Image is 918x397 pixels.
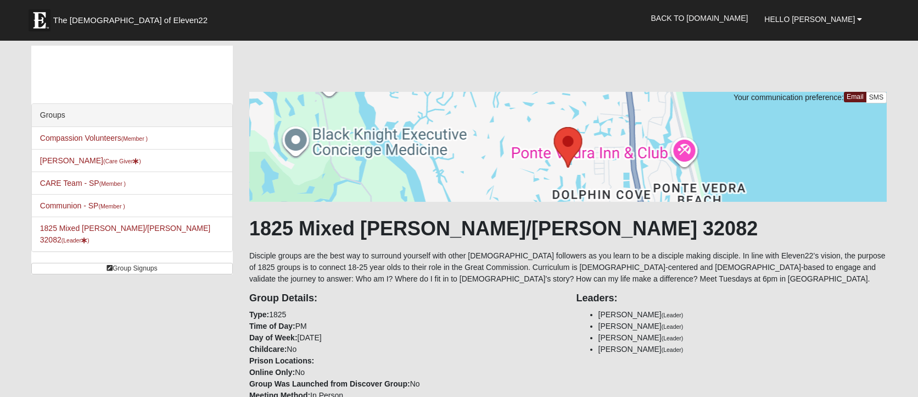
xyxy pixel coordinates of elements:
[662,335,684,341] small: (Leader)
[662,323,684,330] small: (Leader)
[598,309,887,321] li: [PERSON_NAME]
[31,263,233,274] a: Group Signups
[249,356,314,365] strong: Prison Locations:
[40,201,125,210] a: Communion - SP(Member )
[866,92,887,103] a: SMS
[844,92,866,102] a: Email
[53,15,208,26] span: The [DEMOGRAPHIC_DATA] of Eleven22
[756,5,870,33] a: Hello [PERSON_NAME]
[40,224,210,244] a: 1825 Mixed [PERSON_NAME]/[PERSON_NAME] 32082(Leader)
[662,312,684,318] small: (Leader)
[121,135,148,142] small: (Member )
[32,104,232,127] div: Groups
[249,333,298,342] strong: Day of Week:
[40,156,141,165] a: [PERSON_NAME](Care Giver)
[734,93,844,102] span: Your communication preference:
[249,345,287,354] strong: Childcare:
[61,237,89,244] small: (Leader )
[249,217,887,240] h1: 1825 Mixed [PERSON_NAME]/[PERSON_NAME] 32082
[40,134,148,142] a: Compassion Volunteers(Member )
[764,15,855,24] span: Hello [PERSON_NAME]
[249,293,560,305] h4: Group Details:
[249,322,295,330] strong: Time of Day:
[23,4,243,31] a: The [DEMOGRAPHIC_DATA] of Eleven22
[98,203,125,209] small: (Member )
[40,179,126,188] a: CARE Team - SP(Member )
[103,158,141,164] small: (Care Giver )
[99,180,126,187] small: (Member )
[249,310,269,319] strong: Type:
[249,368,295,377] strong: Online Only:
[576,293,887,305] h4: Leaders:
[598,332,887,344] li: [PERSON_NAME]
[662,346,684,353] small: (Leader)
[598,321,887,332] li: [PERSON_NAME]
[643,4,757,32] a: Back to [DOMAIN_NAME]
[29,9,51,31] img: Eleven22 logo
[598,344,887,355] li: [PERSON_NAME]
